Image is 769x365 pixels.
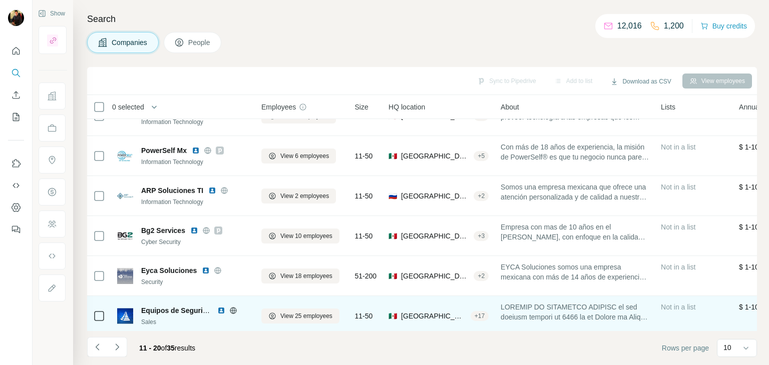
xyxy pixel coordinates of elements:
span: Con más de 18 años de experiencia, la misión de PowerSelf® es que tu negocio nunca pare ante cual... [501,142,649,162]
button: View 18 employees [261,268,339,283]
span: of [161,344,167,352]
p: 12,016 [617,20,642,32]
div: Information Technology [141,197,249,206]
button: View 10 employees [261,228,339,243]
h4: Search [87,12,757,26]
span: $ 1-10M [739,143,764,151]
span: 11-50 [355,311,373,321]
span: View 25 employees [280,311,332,320]
span: $ 1-10M [739,223,764,231]
div: + 2 [474,191,489,200]
span: 11-50 [355,191,373,201]
span: 35 [167,344,175,352]
button: Search [8,64,24,82]
span: Equipos de Seguridad Magocad SA de CV [141,306,281,314]
button: View 2 employees [261,188,336,203]
span: LOREMIP DO SITAMETCO ADIPISC el sed doeiusm tempori ut 6466 la et Dolore ma Aliqua enimadmi ve qu... [501,302,649,322]
span: Empresa con mas de 10 años en el [PERSON_NAME], con enfoque en la calidad en el servicio, equipo ... [501,222,649,242]
span: $ 1-10M [739,183,764,191]
img: Avatar [8,10,24,26]
span: Size [355,102,368,112]
button: View 25 employees [261,308,339,323]
div: + 3 [474,231,489,240]
span: Not in a list [661,263,695,271]
div: Information Technology [141,117,249,126]
span: 🇲🇽 [389,311,397,321]
button: Use Surfe API [8,176,24,194]
span: ARP Soluciones TI [141,185,203,195]
span: 11-50 [355,231,373,241]
span: Bg2 Services [141,225,185,235]
p: 1,200 [664,20,684,32]
span: Not in a list [661,183,695,191]
span: Lists [661,102,675,112]
span: [GEOGRAPHIC_DATA], [GEOGRAPHIC_DATA] [401,271,470,281]
div: Security [141,277,249,286]
span: [GEOGRAPHIC_DATA], [GEOGRAPHIC_DATA][PERSON_NAME] [401,231,470,241]
span: PowerSelf Mx [141,145,187,155]
div: Information Technology [141,157,249,166]
button: Navigate to previous page [87,337,107,357]
button: Show [31,6,72,21]
img: LinkedIn logo [217,306,225,314]
span: Not in a list [661,303,695,311]
button: Use Surfe on LinkedIn [8,154,24,172]
span: View 10 employees [280,231,332,240]
button: Feedback [8,220,24,238]
img: Logo of Equipos de Seguridad Magocad SA de CV [117,308,133,324]
p: 10 [723,342,731,352]
span: $ 1-10M [739,303,764,311]
img: Logo of ARP Soluciones TI [117,188,133,204]
button: Enrich CSV [8,86,24,104]
span: Not in a list [661,223,695,231]
span: About [501,102,519,112]
button: Dashboard [8,198,24,216]
span: [GEOGRAPHIC_DATA], [GEOGRAPHIC_DATA] [401,311,467,321]
span: People [188,37,211,47]
div: + 2 [474,271,489,280]
span: View 6 employees [280,151,329,160]
span: EYCA Soluciones somos una empresa mexicana con más de 14 años de experiencia, especializada en br... [501,262,649,282]
img: Logo of PowerSelf Mx [117,148,133,164]
img: LinkedIn logo [190,226,198,234]
span: Somos una empresa mexicana que ofrece una atención personalizada y de calidad a nuestros amigos y... [501,182,649,202]
button: Buy credits [700,19,747,33]
button: View 6 employees [261,148,336,163]
span: [GEOGRAPHIC_DATA], [GEOGRAPHIC_DATA] [401,151,470,161]
span: 🇲🇽 [389,151,397,161]
span: 🇲🇽 [389,231,397,241]
img: Logo of Bg2 Services [117,228,133,244]
div: + 5 [474,151,489,160]
span: Rows per page [662,343,709,353]
button: Navigate to next page [107,337,127,357]
span: 11-50 [355,151,373,161]
span: HQ location [389,102,425,112]
img: Logo of Eyca Soluciones [117,268,133,284]
span: Not in a list [661,143,695,151]
img: LinkedIn logo [208,186,216,194]
span: Companies [112,37,148,47]
span: Employees [261,102,296,112]
span: View 2 employees [280,191,329,200]
span: Eyca Soluciones [141,265,197,275]
span: 0 selected [112,102,144,112]
img: LinkedIn logo [202,266,210,274]
span: 11 - 20 [139,344,161,352]
span: $ 1-10M [739,263,764,271]
span: [GEOGRAPHIC_DATA], [GEOGRAPHIC_DATA] [401,191,470,201]
span: 🇲🇽 [389,271,397,281]
button: My lists [8,108,24,126]
button: Quick start [8,42,24,60]
button: Download as CSV [603,74,678,89]
span: 🇷🇺 [389,191,397,201]
span: results [139,344,195,352]
div: + 17 [471,311,489,320]
img: LinkedIn logo [192,146,200,154]
span: View 18 employees [280,271,332,280]
span: 51-200 [355,271,377,281]
div: Sales [141,317,249,326]
div: Cyber Security [141,237,249,246]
